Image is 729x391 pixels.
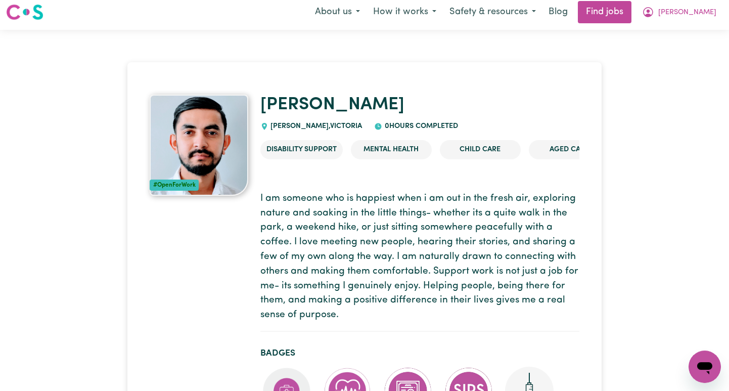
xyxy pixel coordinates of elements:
[260,96,404,114] a: [PERSON_NAME]
[260,192,579,323] p: I am someone who is happiest when i am out in the fresh air, exploring nature and soaking in the ...
[367,2,443,23] button: How it works
[308,2,367,23] button: About us
[542,1,574,23] a: Blog
[529,140,610,159] li: Aged Care
[635,2,723,23] button: My Account
[6,3,43,21] img: Careseekers logo
[658,7,716,18] span: [PERSON_NAME]
[6,1,43,24] a: Careseekers logo
[268,122,362,130] span: [PERSON_NAME] , Victoria
[440,140,521,159] li: Child care
[150,180,199,191] div: #OpenForWork
[150,95,248,196] a: Bijaya's profile picture'#OpenForWork
[150,95,248,196] img: Bijaya
[260,348,579,359] h2: Badges
[260,140,343,159] li: Disability Support
[351,140,432,159] li: Mental Health
[578,1,631,23] a: Find jobs
[443,2,542,23] button: Safety & resources
[382,122,458,130] span: 0 hours completed
[689,351,721,383] iframe: Button to launch messaging window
